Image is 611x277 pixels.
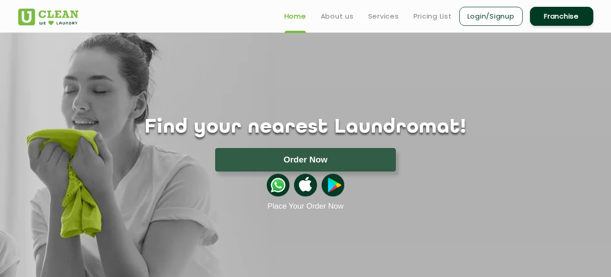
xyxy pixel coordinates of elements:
button: Order Now [215,148,396,172]
img: UClean Laundry and Dry Cleaning [18,9,78,25]
a: About us [321,11,354,22]
img: apple-icon.png [294,174,317,196]
a: Franchise [530,7,593,26]
a: Home [284,11,306,22]
img: whatsappicon.png [267,174,289,196]
a: Place Your Order Now [267,202,343,211]
a: Pricing List [414,11,452,22]
a: Services [368,11,399,22]
img: playstoreicon.png [322,174,344,196]
h1: Find your nearest Laundromat! [11,116,600,139]
a: Login/Signup [459,7,523,26]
